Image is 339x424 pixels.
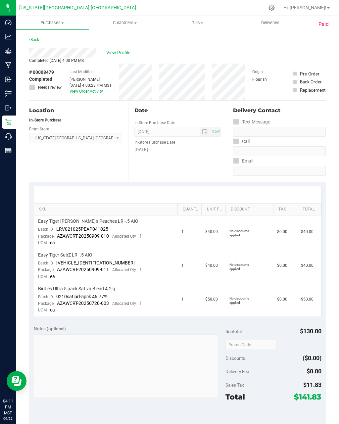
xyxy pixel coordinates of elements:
[300,71,319,77] div: Pre-Order
[29,37,39,42] a: Back
[277,296,287,303] span: $0.00
[29,58,86,63] span: Completed [DATE] 4:00 PM MST
[134,146,221,153] div: [DATE]
[294,392,321,401] span: $141.83
[139,267,142,272] span: 1
[134,107,221,115] div: Date
[301,262,314,269] span: $40.00
[29,69,54,76] span: # 00008479
[5,48,12,54] inline-svg: Grow
[29,107,122,115] div: Location
[38,218,138,224] span: Easy Tiger [PERSON_NAME]'s Peaches LR -.5 AIO
[5,76,12,83] inline-svg: Inbound
[50,274,55,279] span: ea
[38,234,54,239] span: Package
[205,229,218,235] span: $40.00
[57,267,109,272] span: AZAWCRT-20250909-011
[112,301,136,306] span: Allocated Qty
[233,107,326,115] div: Delivery Contact
[252,20,288,26] span: Deliveries
[7,371,26,391] iframe: Resource center
[16,16,89,30] a: Purchases
[181,229,184,235] span: 1
[50,240,55,245] span: ea
[225,329,242,334] span: Subtotal
[229,263,249,271] span: No discounts applied
[38,261,53,265] span: Batch ID
[34,326,66,331] span: Notes (optional)
[233,156,253,166] label: Email
[5,133,12,140] inline-svg: Call Center
[233,137,250,146] label: Call
[5,90,12,97] inline-svg: Inventory
[112,234,136,239] span: Allocated Qty
[5,105,12,111] inline-svg: Outbound
[205,262,218,269] span: $40.00
[252,76,285,82] div: Flourish
[318,21,329,28] span: Paid
[3,398,13,416] p: 04:11 PM MST
[252,69,263,75] label: Origin
[233,117,270,127] label: Text Message
[3,416,13,421] p: 09/22
[225,392,245,401] span: Total
[38,308,47,312] span: UOM
[303,381,321,388] span: $11.83
[225,340,277,350] input: Promo Code
[70,89,103,94] a: View Order Activity
[112,267,136,272] span: Allocated Qty
[56,294,107,299] span: 0210satiprl-5pck 46.77%
[225,382,244,388] span: Sales Tax
[134,139,175,145] label: In-Store Purchase Date
[139,233,142,239] span: 1
[5,62,12,69] inline-svg: Manufacturing
[134,120,175,126] label: In-Store Purchase Date
[229,229,249,237] span: No discounts applied
[181,296,184,303] span: 1
[38,274,47,279] span: UOM
[225,352,245,364] span: Discounts
[233,127,326,137] input: Format: (999) 999-9999
[234,16,307,30] a: Deliveries
[39,207,175,212] a: SKU
[205,296,218,303] span: $50.00
[278,207,295,212] a: Tax
[301,229,314,235] span: $40.00
[38,252,92,258] span: Easy Tiger SubZ LR -.5 AIO
[38,301,54,306] span: Package
[283,5,326,10] span: Hi, [PERSON_NAME]!
[267,5,276,11] div: Manage settings
[303,354,321,361] span: ($0.00)
[300,78,322,85] div: Back Order
[29,126,49,132] label: From Store
[277,229,287,235] span: $0.00
[183,207,199,212] a: Quantity
[56,226,108,232] span: LRV021025PEAP041025
[307,368,321,375] span: $0.00
[38,286,115,292] span: Birdies Ultra 5 pack Sativa Blend 4.2 g
[57,301,109,306] span: AZAWCRT-20250720-003
[207,207,223,212] a: Unit Price
[5,119,12,125] inline-svg: Retail
[89,16,162,30] a: Customers
[162,20,234,26] span: Tills
[5,19,12,26] inline-svg: Dashboard
[300,87,325,93] div: Replacement
[70,82,112,88] div: [DATE] 4:00:23 PM MST
[233,146,326,156] input: Format: (999) 999-9999
[225,369,249,374] span: Delivery Fee
[38,227,53,232] span: Batch ID
[106,49,133,56] span: View Profile
[38,84,62,90] span: Needs review
[89,20,161,26] span: Customers
[181,262,184,269] span: 1
[50,307,55,312] span: ea
[5,147,12,154] inline-svg: Reports
[56,260,135,265] span: [VEHICLE_IDENTIFICATION_NUMBER]
[277,262,287,269] span: $0.00
[16,20,89,26] span: Purchases
[5,33,12,40] inline-svg: Analytics
[229,297,249,305] span: No discounts applied
[139,301,142,306] span: 1
[231,207,271,212] a: Discount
